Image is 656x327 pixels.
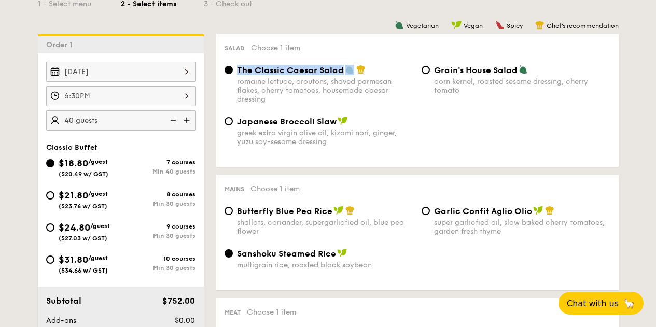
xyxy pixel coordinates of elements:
span: $31.80 [59,254,88,265]
input: Butterfly Blue Pea Riceshallots, coriander, supergarlicfied oil, blue pea flower [225,207,233,215]
span: Choose 1 item [250,184,300,193]
div: Min 40 guests [121,168,196,175]
img: icon-chef-hat.a58ddaea.svg [356,65,366,74]
div: Min 30 guests [121,264,196,272]
span: /guest [90,222,110,230]
span: Garlic Confit Aglio Olio [434,206,532,216]
div: 8 courses [121,191,196,198]
div: Min 30 guests [121,232,196,239]
input: Japanese Broccoli Slawgreek extra virgin olive oil, kizami nori, ginger, yuzu soy-sesame dressing [225,117,233,125]
div: multigrain rice, roasted black soybean [237,261,413,269]
span: /guest [88,158,108,165]
input: Event date [46,62,196,82]
img: icon-vegan.f8ff3823.svg [338,116,348,125]
div: corn kernel, roasted sesame dressing, cherry tomato [434,77,610,95]
input: Number of guests [46,110,196,131]
input: The Classic Caesar Saladromaine lettuce, croutons, shaved parmesan flakes, cherry tomatoes, house... [225,66,233,74]
span: $18.80 [59,158,88,169]
span: $752.00 [162,296,195,306]
span: The Classic Caesar Salad [237,65,344,75]
input: Grain's House Saladcorn kernel, roasted sesame dressing, cherry tomato [422,66,430,74]
span: 🦙 [623,297,635,309]
div: romaine lettuce, croutons, shaved parmesan flakes, cherry tomatoes, housemade caesar dressing [237,77,413,104]
div: greek extra virgin olive oil, kizami nori, ginger, yuzu soy-sesame dressing [237,129,413,146]
span: Chat with us [567,298,619,308]
img: icon-chef-hat.a58ddaea.svg [535,20,545,30]
div: Min 30 guests [121,200,196,207]
span: $24.80 [59,222,90,233]
input: $21.80/guest($23.76 w/ GST)8 coursesMin 30 guests [46,191,54,200]
span: ($34.66 w/ GST) [59,267,108,274]
input: $24.80/guest($27.03 w/ GST)9 coursesMin 30 guests [46,223,54,232]
img: icon-vegan.f8ff3823.svg [533,206,543,215]
img: icon-vegan.f8ff3823.svg [451,20,462,30]
img: icon-add.58712e84.svg [180,110,196,130]
span: Order 1 [46,40,77,49]
div: 7 courses [121,159,196,166]
span: Classic Buffet [46,143,97,152]
img: icon-chef-hat.a58ddaea.svg [545,206,554,215]
span: Add-ons [46,316,76,325]
span: Sanshoku Steamed Rice [237,249,336,259]
span: ($20.49 w/ GST) [59,170,108,178]
span: $21.80 [59,190,88,201]
div: 10 courses [121,255,196,262]
span: Grain's House Salad [434,65,518,75]
span: $0.00 [175,316,195,325]
span: ($23.76 w/ GST) [59,203,107,210]
img: icon-vegetarian.fe4039eb.svg [519,65,528,74]
span: Butterfly Blue Pea Rice [237,206,332,216]
span: Japanese Broccoli Slaw [237,117,337,126]
button: Chat with us🦙 [559,292,644,315]
input: $31.80/guest($34.66 w/ GST)10 coursesMin 30 guests [46,255,54,264]
div: shallots, coriander, supergarlicfied oil, blue pea flower [237,218,413,236]
span: Choose 1 item [247,308,296,317]
span: Vegetarian [406,22,439,30]
input: $18.80/guest($20.49 w/ GST)7 coursesMin 40 guests [46,159,54,167]
img: icon-reduce.1d2dbef1.svg [164,110,180,130]
img: icon-chef-hat.a58ddaea.svg [345,206,355,215]
span: /guest [88,254,108,262]
img: icon-vegetarian.fe4039eb.svg [395,20,404,30]
input: Sanshoku Steamed Ricemultigrain rice, roasted black soybean [225,249,233,258]
span: Meat [225,309,241,316]
input: Garlic Confit Aglio Oliosuper garlicfied oil, slow baked cherry tomatoes, garden fresh thyme [422,207,430,215]
span: Mains [225,186,244,193]
img: icon-spicy.37a8142b.svg [495,20,505,30]
span: Choose 1 item [251,44,300,52]
div: 9 courses [121,223,196,230]
span: Spicy [507,22,523,30]
img: icon-vegan.f8ff3823.svg [333,206,344,215]
input: Event time [46,86,196,106]
span: Chef's recommendation [547,22,619,30]
span: Subtotal [46,296,81,306]
span: /guest [88,190,108,197]
span: Vegan [464,22,483,30]
img: icon-vegan.f8ff3823.svg [337,248,347,258]
span: ($27.03 w/ GST) [59,235,107,242]
img: icon-vegetarian.fe4039eb.svg [345,65,354,74]
span: Salad [225,45,245,52]
div: super garlicfied oil, slow baked cherry tomatoes, garden fresh thyme [434,218,610,236]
